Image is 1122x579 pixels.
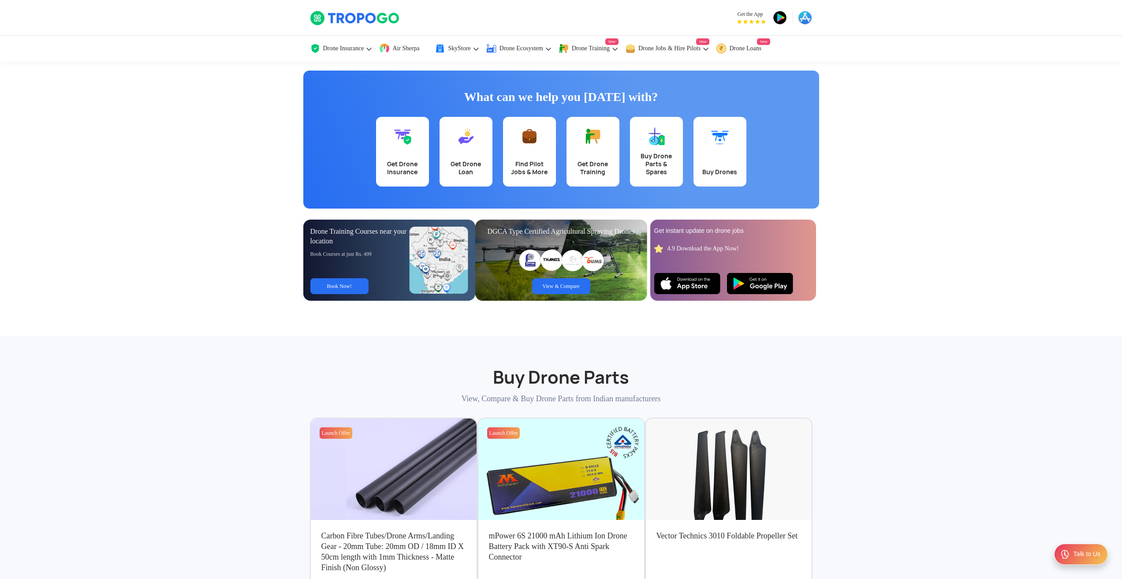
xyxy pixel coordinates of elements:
p: View, Compare & Buy Drone Parts from Indian manufacturers [310,393,813,404]
span: Drone Insurance [323,45,364,52]
img: Buy Drones [711,127,729,145]
a: Get Drone Training [567,117,619,187]
div: 4.9 Download the App Now! [667,244,739,253]
span: Air Sherpa [392,45,419,52]
span: Drone Ecosystem [499,45,543,52]
div: Buy Drones [699,168,741,176]
img: Find Pilot Jobs & More [521,127,538,145]
img: Get Drone Insurance [394,127,411,145]
img: star_rating [654,244,663,253]
h1: What can we help you [DATE] with? [310,88,813,106]
a: Drone Insurance [310,36,373,62]
a: Drone TrainingNew [559,36,619,62]
img: Buy Drone Parts & Spares [648,127,665,145]
div: Get Drone Loan [445,160,487,176]
h2: Buy Drone Parts [310,345,813,389]
span: Get the App [737,11,766,18]
a: View & Compare [532,278,590,294]
span: Launch Offer [489,430,518,436]
img: ic_Support.svg [1060,549,1070,560]
span: New [605,38,619,45]
img: Parts Image [646,418,812,535]
img: Parts Image [311,418,477,529]
a: Drone Ecosystem [486,36,552,62]
span: SkyStore [448,45,470,52]
span: New [696,38,709,45]
img: Playstore [727,273,793,294]
div: Buy Drone Parts & Spares [635,152,678,176]
img: TropoGo Logo [310,11,400,26]
div: Get Drone Training [572,160,614,176]
span: New [757,38,770,45]
img: Ios [654,273,720,294]
div: Talk to Us [1074,550,1100,559]
span: Drone Loans [729,45,761,52]
a: Get Drone Loan [440,117,492,187]
div: Find Pilot Jobs & More [508,160,551,176]
a: Buy Drone Parts & Spares [630,117,683,187]
a: SkyStore [435,36,479,62]
a: Air Sherpa [379,36,428,62]
img: Get Drone Training [584,127,602,145]
a: Buy Drones [693,117,746,187]
a: Drone Jobs & Hire PilotsNew [625,36,710,62]
div: Book Courses at just Rs. 499 [310,250,410,258]
span: Drone Jobs & Hire Pilots [638,45,701,52]
a: Book Now! [310,278,369,294]
span: Drone Training [572,45,610,52]
div: Drone Training Courses near your location [310,227,410,246]
img: playstore [773,11,787,25]
img: Get Drone Loan [457,127,475,145]
div: DGCA Type Certified Agricultural Spraying Drones [482,227,640,236]
a: Get Drone Insurance [376,117,429,187]
div: Get instant update on drone jobs [654,227,812,235]
img: App Raking [737,19,766,24]
a: Drone LoansNew [716,36,770,62]
a: Find Pilot Jobs & More [503,117,556,187]
img: Parts Image [478,418,644,535]
div: Get Drone Insurance [381,160,424,176]
img: appstore [798,11,812,25]
span: Launch Offer [322,430,350,436]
